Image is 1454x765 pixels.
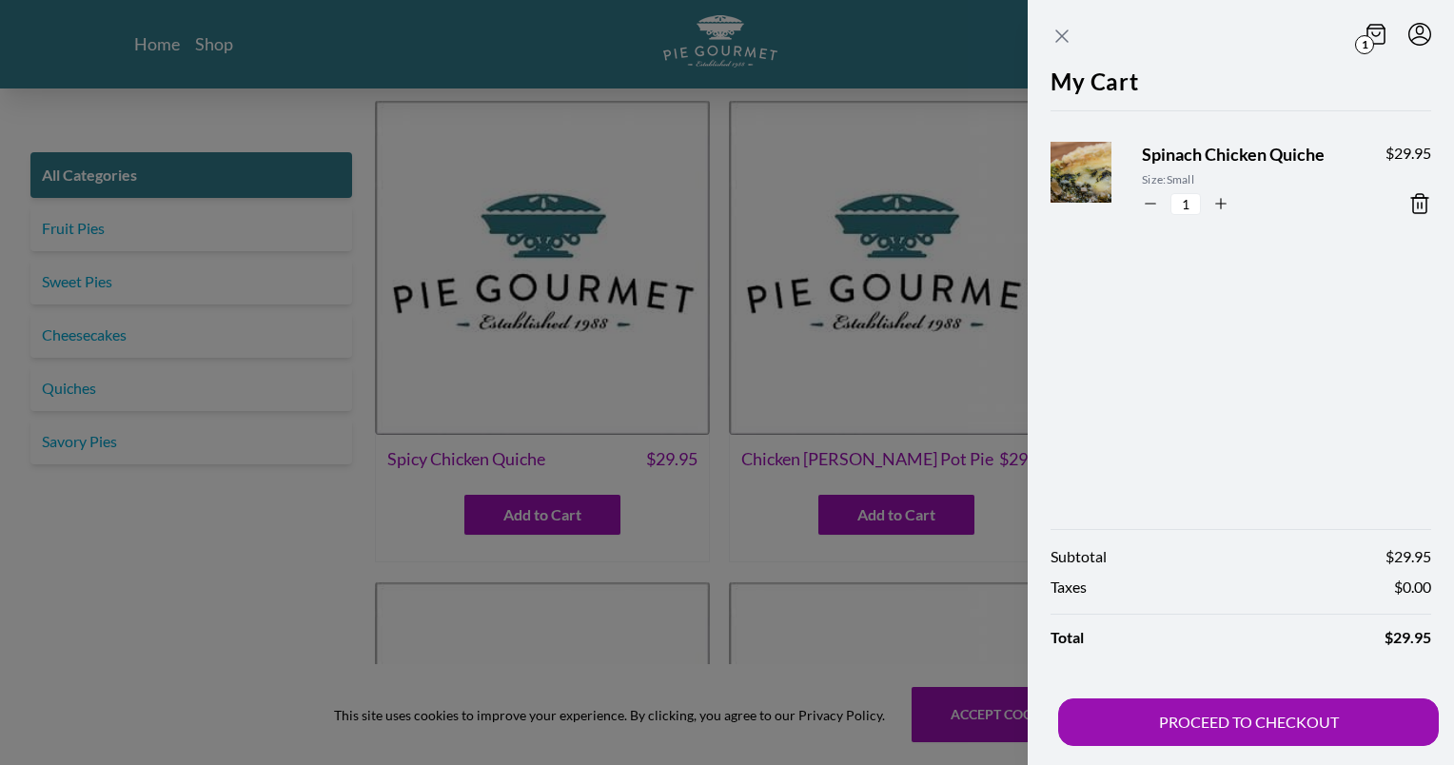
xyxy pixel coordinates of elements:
[1051,25,1073,48] button: Close panel
[1051,576,1087,598] span: Taxes
[1051,626,1084,649] span: Total
[1142,171,1355,188] span: Size: Small
[1051,545,1107,568] span: Subtotal
[1394,576,1431,598] span: $ 0.00
[1058,698,1439,746] button: PROCEED TO CHECKOUT
[1408,23,1431,46] button: Menu
[1385,626,1431,649] span: $ 29.95
[1385,545,1431,568] span: $ 29.95
[1051,65,1431,110] h2: My Cart
[1142,142,1355,167] span: Spinach Chicken Quiche
[1355,35,1374,54] span: 1
[1385,142,1431,165] span: $ 29.95
[1041,124,1157,240] img: Product Image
